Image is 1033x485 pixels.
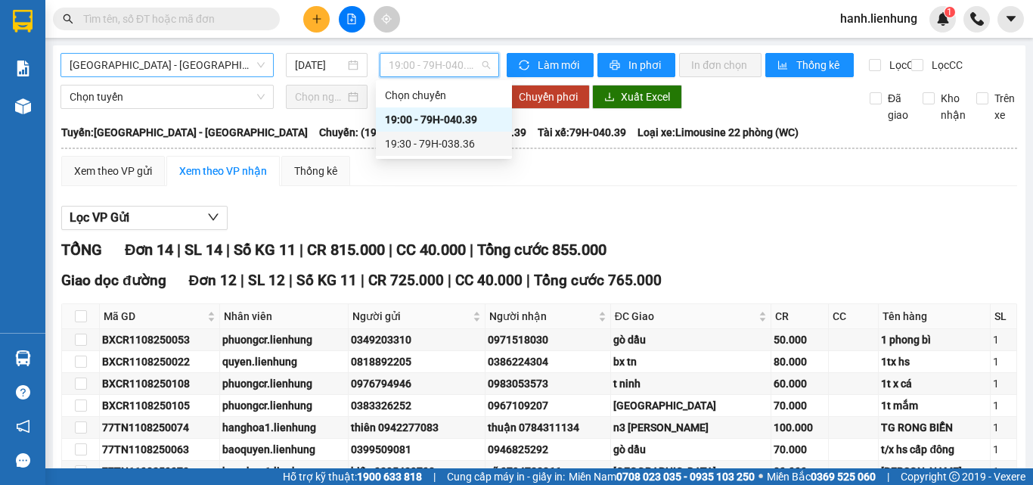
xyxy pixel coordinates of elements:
[519,60,532,72] span: sync
[613,331,768,348] div: gò dầu
[234,241,296,259] span: Số KG 11
[61,126,308,138] b: Tuyến: [GEOGRAPHIC_DATA] - [GEOGRAPHIC_DATA]
[351,331,482,348] div: 0349203310
[396,241,466,259] span: CC 40.000
[240,272,244,289] span: |
[592,85,682,109] button: downloadXuất Excel
[389,241,392,259] span: |
[1004,12,1018,26] span: caret-down
[879,304,991,329] th: Tên hàng
[125,241,173,259] span: Đơn 14
[621,89,670,105] span: Xuất Excel
[637,124,799,141] span: Loại xe: Limousine 22 phòng (WC)
[538,124,626,141] span: Tài xế: 79H-040.39
[881,353,988,370] div: 1tx hs
[385,87,503,104] div: Chọn chuyến
[613,353,768,370] div: bx tn
[796,57,842,73] span: Thống kê
[15,61,31,76] img: solution-icon
[222,419,346,436] div: hanghoa1.lienhung
[248,272,285,289] span: SL 12
[455,272,523,289] span: CC 40.000
[993,375,1014,392] div: 1
[926,57,965,73] span: Lọc CC
[303,6,330,33] button: plus
[433,468,436,485] span: |
[289,272,293,289] span: |
[319,124,430,141] span: Chuyến: (19:00 [DATE])
[767,468,876,485] span: Miền Bắc
[997,6,1024,33] button: caret-down
[207,211,219,223] span: down
[470,241,473,259] span: |
[615,308,755,325] span: ĐC Giao
[294,163,337,179] div: Thống kê
[100,329,220,351] td: BXCR1108250053
[351,375,482,392] div: 0976794946
[13,10,33,33] img: logo-vxr
[16,385,30,400] span: question-circle
[102,375,217,392] div: BXCR1108250108
[102,419,217,436] div: 77TN1108250074
[312,14,322,24] span: plus
[222,331,346,348] div: phuongcr.lienhung
[774,353,826,370] div: 80.000
[488,463,608,480] div: vỹ 0794722866
[100,417,220,439] td: 77TN1108250074
[61,206,228,230] button: Lọc VP Gửi
[882,90,914,123] span: Đã giao
[881,375,988,392] div: 1t x cá
[613,397,768,414] div: [GEOGRAPHIC_DATA]
[488,375,608,392] div: 0983053573
[351,353,482,370] div: 0818892205
[16,419,30,434] span: notification
[222,353,346,370] div: quyen.lienhung
[376,83,512,107] div: Chọn chuyến
[597,53,675,77] button: printerIn phơi
[828,9,929,28] span: hanh.lienhung
[949,471,960,482] span: copyright
[993,353,1014,370] div: 1
[613,441,768,458] div: gò dầu
[993,397,1014,414] div: 1
[346,14,357,24] span: file-add
[970,12,984,26] img: phone-icon
[774,397,826,414] div: 70.000
[307,241,385,259] span: CR 815.000
[604,92,615,104] span: download
[811,471,876,483] strong: 0369 525 060
[83,11,262,27] input: Tìm tên, số ĐT hoặc mã đơn
[829,304,879,329] th: CC
[526,272,530,289] span: |
[222,397,346,414] div: phuongcr.lienhung
[488,419,608,436] div: thuận 0784311134
[100,461,220,483] td: 77TN1108250073
[881,397,988,414] div: 1t mắm
[488,331,608,348] div: 0971518030
[102,353,217,370] div: BXCR1108250022
[102,463,217,480] div: 77TN1108250073
[295,89,345,105] input: Chọn ngày
[222,375,346,392] div: phuongcr.lienhung
[774,419,826,436] div: 100.000
[993,441,1014,458] div: 1
[774,375,826,392] div: 60.000
[534,272,662,289] span: Tổng cước 765.000
[765,53,854,77] button: bar-chartThống kê
[351,419,482,436] div: thiên 0942277083
[679,53,762,77] button: In đơn chọn
[381,14,392,24] span: aim
[222,441,346,458] div: baoquyen.lienhung
[100,439,220,461] td: 77TN1108250063
[374,6,400,33] button: aim
[988,90,1021,123] span: Trên xe
[177,241,181,259] span: |
[448,272,451,289] span: |
[100,373,220,395] td: BXCR1108250108
[936,12,950,26] img: icon-new-feature
[477,241,606,259] span: Tổng cước 855.000
[100,351,220,373] td: BXCR1108250022
[628,57,663,73] span: In phơi
[538,57,582,73] span: Làm mới
[488,397,608,414] div: 0967109207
